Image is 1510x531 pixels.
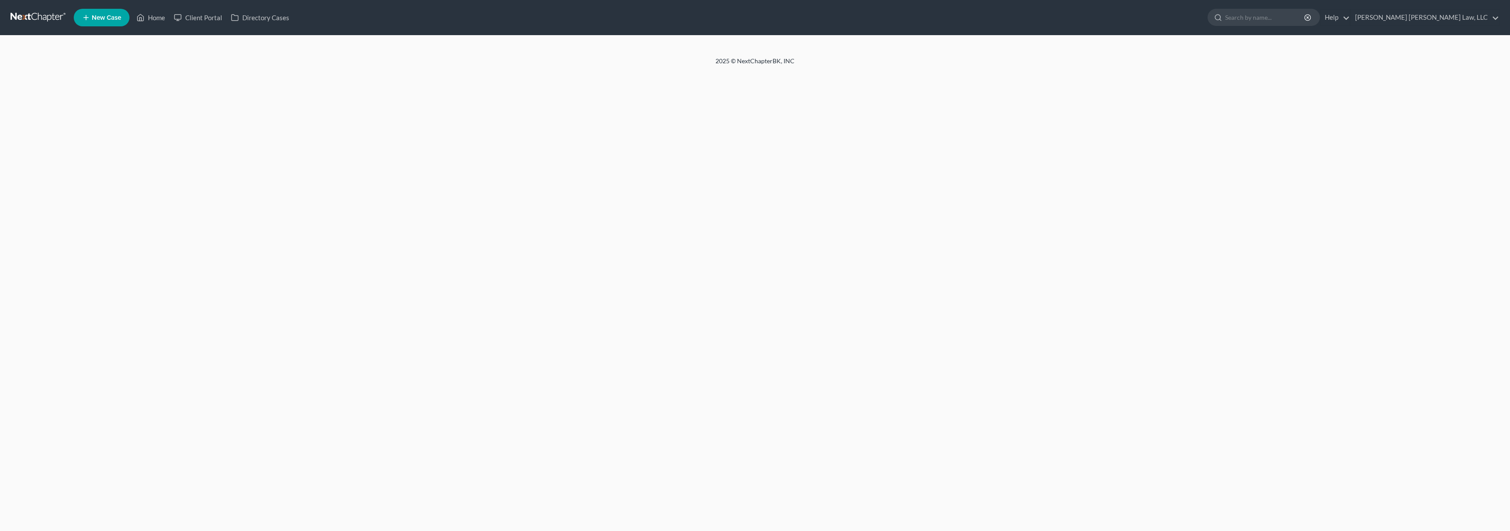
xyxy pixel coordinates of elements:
[505,57,1005,72] div: 2025 © NextChapterBK, INC
[1320,10,1350,25] a: Help
[92,14,121,21] span: New Case
[169,10,226,25] a: Client Portal
[226,10,294,25] a: Directory Cases
[1225,9,1305,25] input: Search by name...
[1351,10,1499,25] a: [PERSON_NAME] [PERSON_NAME] Law, LLC
[132,10,169,25] a: Home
